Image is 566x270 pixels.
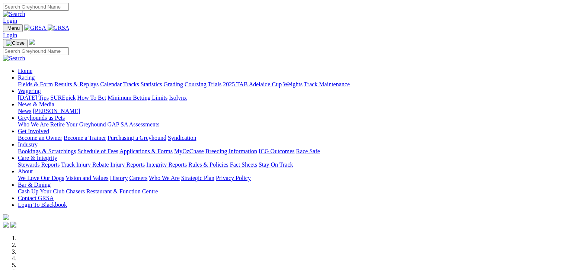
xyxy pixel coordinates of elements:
a: Results & Replays [54,81,99,87]
a: Tracks [123,81,139,87]
div: Greyhounds as Pets [18,121,563,128]
a: Industry [18,141,38,148]
div: Industry [18,148,563,155]
a: Login [3,17,17,24]
a: Chasers Restaurant & Function Centre [66,188,158,195]
a: Care & Integrity [18,155,57,161]
img: Search [3,11,25,17]
input: Search [3,3,69,11]
div: Wagering [18,94,563,101]
a: Syndication [168,135,196,141]
a: Get Involved [18,128,49,134]
a: Who We Are [149,175,180,181]
img: twitter.svg [10,222,16,228]
div: Racing [18,81,563,88]
a: We Love Our Dogs [18,175,64,181]
a: Strategic Plan [181,175,214,181]
button: Toggle navigation [3,39,28,47]
a: Privacy Policy [216,175,251,181]
div: Get Involved [18,135,563,141]
span: Menu [7,25,20,31]
button: Toggle navigation [3,24,23,32]
a: About [18,168,33,174]
a: Careers [129,175,147,181]
a: Weights [283,81,303,87]
a: Become a Trainer [64,135,106,141]
a: Retire Your Greyhound [50,121,106,128]
a: Stewards Reports [18,161,60,168]
a: Login [3,32,17,38]
img: logo-grsa-white.png [3,214,9,220]
a: Purchasing a Greyhound [108,135,166,141]
a: ICG Outcomes [259,148,294,154]
a: Calendar [100,81,122,87]
input: Search [3,47,69,55]
a: Trials [208,81,221,87]
a: [PERSON_NAME] [33,108,80,114]
a: Racing [18,74,35,81]
a: Track Injury Rebate [61,161,109,168]
a: Stay On Track [259,161,293,168]
a: Injury Reports [110,161,145,168]
a: Rules & Policies [188,161,228,168]
a: Grading [164,81,183,87]
a: Minimum Betting Limits [108,94,167,101]
a: Become an Owner [18,135,62,141]
a: Integrity Reports [146,161,187,168]
a: Bookings & Scratchings [18,148,76,154]
a: News & Media [18,101,54,107]
a: How To Bet [77,94,106,101]
a: Track Maintenance [304,81,350,87]
div: News & Media [18,108,563,115]
a: MyOzChase [174,148,204,154]
a: Fields & Form [18,81,53,87]
img: Search [3,55,25,62]
a: History [110,175,128,181]
a: Statistics [141,81,162,87]
a: Coursing [185,81,207,87]
a: Wagering [18,88,41,94]
a: Race Safe [296,148,320,154]
div: Care & Integrity [18,161,563,168]
a: Isolynx [169,94,187,101]
a: Who We Are [18,121,49,128]
a: Home [18,68,32,74]
a: 2025 TAB Adelaide Cup [223,81,282,87]
img: GRSA [24,25,46,31]
div: Bar & Dining [18,188,563,195]
img: logo-grsa-white.png [29,39,35,45]
a: Contact GRSA [18,195,54,201]
a: Applications & Forms [119,148,173,154]
a: News [18,108,31,114]
a: Schedule of Fees [77,148,118,154]
a: [DATE] Tips [18,94,49,101]
a: SUREpick [50,94,76,101]
a: GAP SA Assessments [108,121,160,128]
a: Login To Blackbook [18,202,67,208]
a: Breeding Information [205,148,257,154]
img: Close [6,40,25,46]
img: GRSA [48,25,70,31]
a: Vision and Values [65,175,108,181]
a: Greyhounds as Pets [18,115,65,121]
a: Bar & Dining [18,181,51,188]
div: About [18,175,563,181]
a: Fact Sheets [230,161,257,168]
img: facebook.svg [3,222,9,228]
a: Cash Up Your Club [18,188,64,195]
